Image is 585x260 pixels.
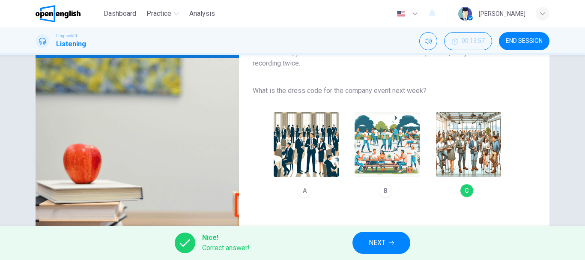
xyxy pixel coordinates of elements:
[100,6,140,21] button: Dashboard
[499,32,549,50] button: END SESSION
[352,232,410,254] button: NEXT
[202,233,250,243] span: Nice!
[253,86,522,96] span: What is the dress code for the company event next week?
[462,38,485,45] span: 00:13:57
[189,9,215,19] span: Analysis
[56,33,77,39] span: Linguaskill
[419,32,437,50] div: Mute
[444,32,492,50] div: Hide
[202,243,250,253] span: Correct answer!
[36,5,100,22] a: OpenEnglish logo
[479,9,525,19] div: [PERSON_NAME]
[186,6,218,21] button: Analysis
[36,5,81,22] img: OpenEnglish logo
[444,32,492,50] button: 00:13:57
[146,9,171,19] span: Practice
[143,6,182,21] button: Practice
[458,7,472,21] img: Profile picture
[506,38,543,45] span: END SESSION
[396,11,406,17] img: en
[369,237,385,249] span: NEXT
[56,39,86,49] h1: Listening
[253,48,522,69] span: On a real test, you will have have 10 seconds to read the question, and you will hear the recordi...
[104,9,136,19] span: Dashboard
